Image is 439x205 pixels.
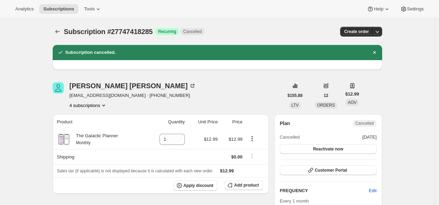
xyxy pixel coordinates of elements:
[280,144,377,154] button: Reactivate now
[231,154,243,159] span: $0.00
[146,114,187,130] th: Quantity
[69,82,196,89] div: [PERSON_NAME] [PERSON_NAME]
[39,4,78,14] button: Subscriptions
[43,6,74,12] span: Subscriptions
[224,180,263,190] button: Add product
[57,169,213,173] span: Sales tax (if applicable) is not displayed because it is calculated with each new order.
[247,152,258,160] button: Shipping actions
[280,134,300,141] span: Cancelled
[234,182,259,188] span: Add product
[158,29,176,34] span: Recurring
[15,6,34,12] span: Analytics
[84,6,95,12] span: Tools
[407,6,424,12] span: Settings
[280,198,309,204] span: Every 1 month
[348,100,356,105] span: AOV
[280,187,369,194] h2: FREQUENCY
[11,4,38,14] button: Analytics
[365,185,381,196] button: Edit
[315,167,347,173] span: Customer Portal
[64,28,153,35] span: Subscription #27747418285
[247,135,258,142] button: Product actions
[220,114,245,130] th: Price
[355,121,374,126] span: Cancelled
[183,29,201,34] span: Cancelled
[204,137,218,142] span: $12.99
[220,168,234,173] span: $12.99
[319,91,332,100] button: 12
[317,103,335,108] span: ORDERS
[183,183,214,188] span: Apply discount
[369,187,377,194] span: Edit
[363,4,394,14] button: Help
[53,114,146,130] th: Product
[287,93,302,98] span: $155.88
[65,49,116,56] h2: Subscription cancelled.
[374,6,383,12] span: Help
[174,180,218,191] button: Apply discount
[340,27,373,36] button: Create order
[53,149,146,164] th: Shipping
[80,4,106,14] button: Tools
[53,27,62,36] button: Subscriptions
[313,146,343,152] span: Reactivate now
[345,91,359,98] span: $12.99
[370,48,379,57] button: Dismiss notification
[362,134,377,141] span: [DATE]
[229,137,243,142] span: $12.99
[396,4,428,14] button: Settings
[71,132,118,146] div: The Galactic Planner
[187,114,220,130] th: Unit Price
[280,120,290,127] h2: Plan
[53,82,64,93] span: Rochelle Perkins
[58,132,70,146] img: product img
[291,103,299,108] span: LTV
[344,29,369,34] span: Create order
[76,140,91,145] small: Monthly
[280,165,377,175] button: Customer Portal
[283,91,307,100] button: $155.88
[69,102,107,109] button: Product actions
[69,92,196,99] span: [EMAIL_ADDRESS][DOMAIN_NAME] · [PHONE_NUMBER]
[324,93,328,98] span: 12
